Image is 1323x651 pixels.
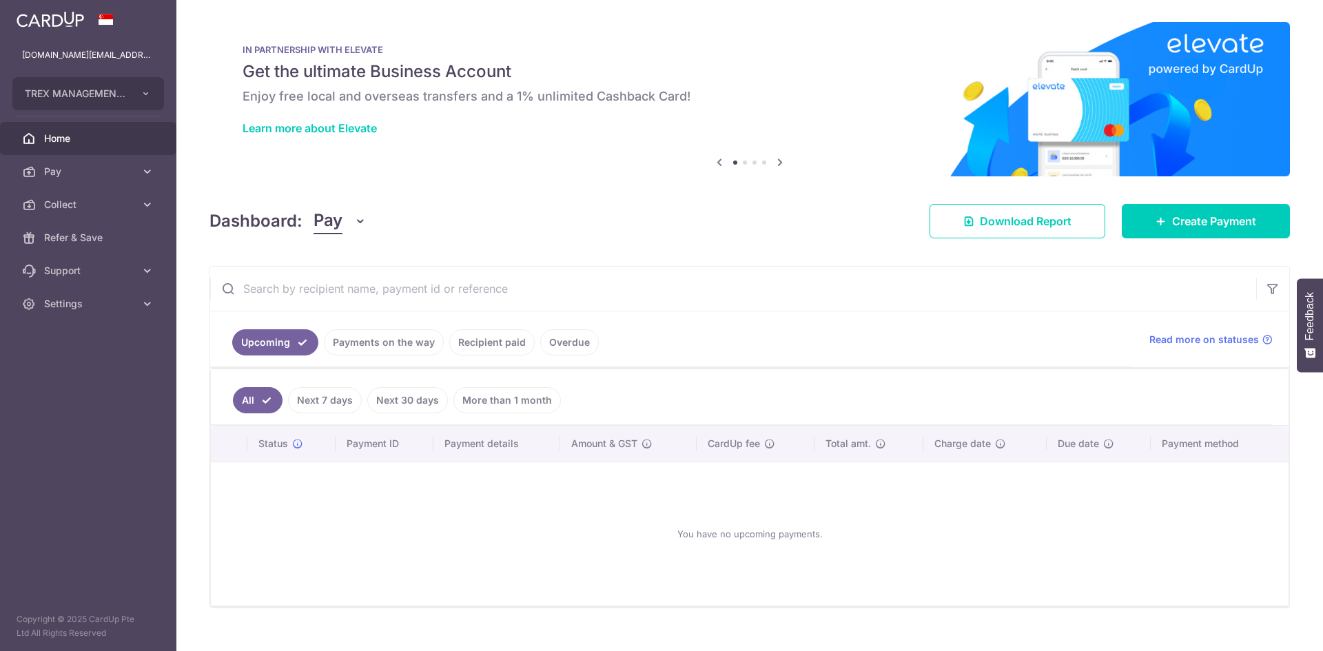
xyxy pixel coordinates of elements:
h6: Enjoy free local and overseas transfers and a 1% unlimited Cashback Card! [243,88,1257,105]
div: You have no upcoming payments. [227,473,1272,595]
a: Download Report [930,204,1105,238]
a: Payments on the way [324,329,444,355]
span: Create Payment [1172,213,1256,229]
span: Support [44,264,135,278]
h5: Get the ultimate Business Account [243,61,1257,83]
th: Payment details [433,426,560,462]
span: Home [44,132,135,145]
span: Amount & GST [571,437,637,451]
th: Payment method [1151,426,1289,462]
span: Charge date [934,437,991,451]
a: Next 30 days [367,387,448,413]
span: Read more on statuses [1149,333,1259,347]
a: Read more on statuses [1149,333,1273,347]
button: TREX MANAGEMENT PTE. LTD. [12,77,164,110]
img: CardUp [17,11,84,28]
a: More than 1 month [453,387,561,413]
button: Pay [314,208,367,234]
img: Renovation banner [209,22,1290,176]
p: IN PARTNERSHIP WITH ELEVATE [243,44,1257,55]
a: All [233,387,283,413]
a: Next 7 days [288,387,362,413]
a: Recipient paid [449,329,535,355]
span: Feedback [1304,292,1316,340]
span: TREX MANAGEMENT PTE. LTD. [25,87,127,101]
span: Total amt. [825,437,871,451]
p: [DOMAIN_NAME][EMAIL_ADDRESS][DOMAIN_NAME] [22,48,154,62]
button: Feedback - Show survey [1297,278,1323,372]
span: Due date [1058,437,1099,451]
span: Settings [44,297,135,311]
span: Pay [314,208,342,234]
input: Search by recipient name, payment id or reference [210,267,1256,311]
a: Upcoming [232,329,318,355]
span: CardUp fee [708,437,760,451]
th: Payment ID [336,426,433,462]
a: Overdue [540,329,599,355]
span: Pay [44,165,135,178]
span: Download Report [980,213,1071,229]
span: Collect [44,198,135,211]
h4: Dashboard: [209,209,302,234]
a: Learn more about Elevate [243,121,377,135]
span: Status [258,437,288,451]
span: Refer & Save [44,231,135,245]
a: Create Payment [1122,204,1290,238]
